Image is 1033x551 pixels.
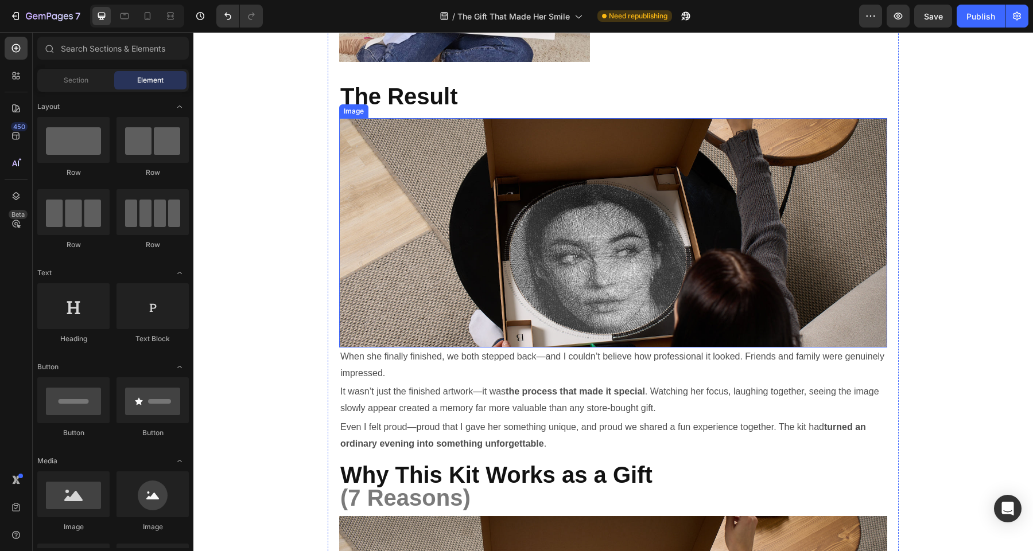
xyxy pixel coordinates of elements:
[37,522,110,532] div: Image
[957,5,1005,28] button: Publish
[924,11,943,21] span: Save
[116,428,189,438] div: Button
[37,428,110,438] div: Button
[966,10,995,22] div: Publish
[5,5,86,28] button: 7
[147,430,459,455] strong: Why This Kit Works as a Gift
[452,10,455,22] span: /
[147,453,277,478] strong: (7 Reasons)
[312,354,452,364] strong: the process that made it special
[37,240,110,250] div: Row
[193,32,1033,551] iframe: Design area
[994,495,1022,522] div: Open Intercom Messenger
[457,10,570,22] span: The Gift That Made Her Smile
[37,456,57,466] span: Media
[116,334,189,344] div: Text Block
[609,11,667,21] span: Need republishing
[37,268,52,278] span: Text
[216,5,263,28] div: Undo/Redo
[170,264,189,282] span: Toggle open
[11,122,28,131] div: 450
[914,5,952,28] button: Save
[37,101,60,112] span: Layout
[170,97,189,116] span: Toggle open
[147,390,673,416] strong: turned an ordinary evening into something unforgettable
[64,75,88,85] span: Section
[37,362,59,372] span: Button
[116,167,189,178] div: Row
[147,387,693,420] p: Even I felt proud—proud that I gave her something unique, and proud we shared a fun experience to...
[137,75,164,85] span: Element
[37,167,110,178] div: Row
[37,37,189,60] input: Search Sections & Elements
[116,240,189,250] div: Row
[170,358,189,376] span: Toggle open
[9,210,28,219] div: Beta
[37,334,110,344] div: Heading
[75,9,80,23] p: 7
[116,522,189,532] div: Image
[170,452,189,470] span: Toggle open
